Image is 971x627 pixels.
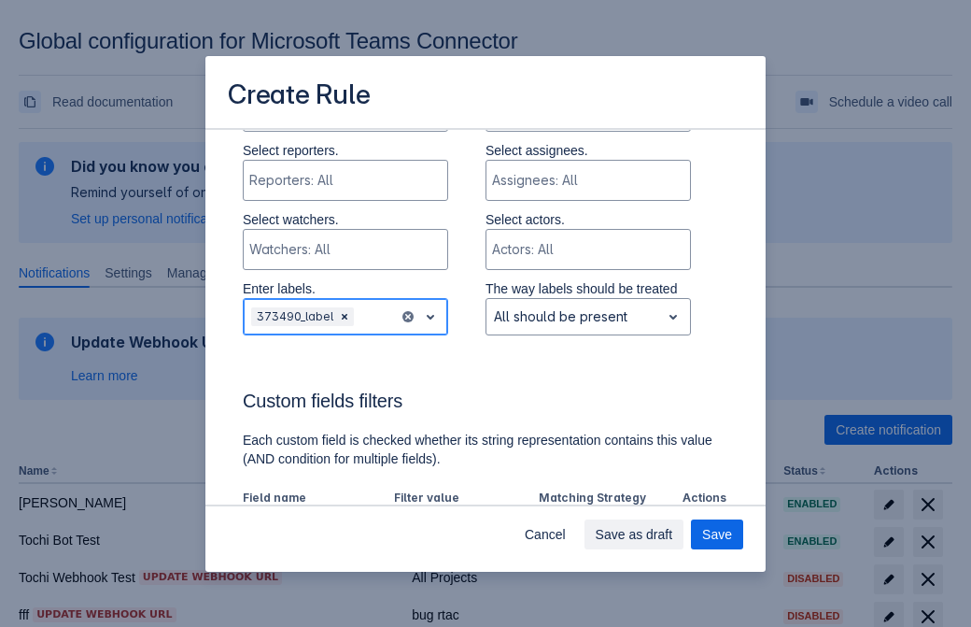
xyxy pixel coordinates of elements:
[243,141,448,160] p: Select reporters.
[228,78,371,115] h3: Create Rule
[251,307,335,326] div: 373490_label
[485,279,691,298] p: The way labels should be treated
[419,306,442,328] span: open
[387,487,531,511] th: Filter value
[525,520,566,549] span: Cancel
[205,128,766,506] div: Scrollable content
[584,520,684,549] button: Save as draft
[243,279,448,298] p: Enter labels.
[337,309,352,324] span: Clear
[514,520,577,549] button: Cancel
[662,306,684,328] span: open
[401,309,415,324] button: clear
[243,390,728,420] h3: Custom fields filters
[596,520,673,549] span: Save as draft
[531,487,676,511] th: Matching Strategy
[675,487,728,511] th: Actions
[702,520,732,549] span: Save
[691,520,743,549] button: Save
[243,431,728,468] p: Each custom field is checked whether its string representation contains this value (AND condition...
[243,210,448,229] p: Select watchers.
[335,307,354,326] div: Remove 373490_label
[485,141,691,160] p: Select assignees.
[243,487,387,511] th: Field name
[485,210,691,229] p: Select actors.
